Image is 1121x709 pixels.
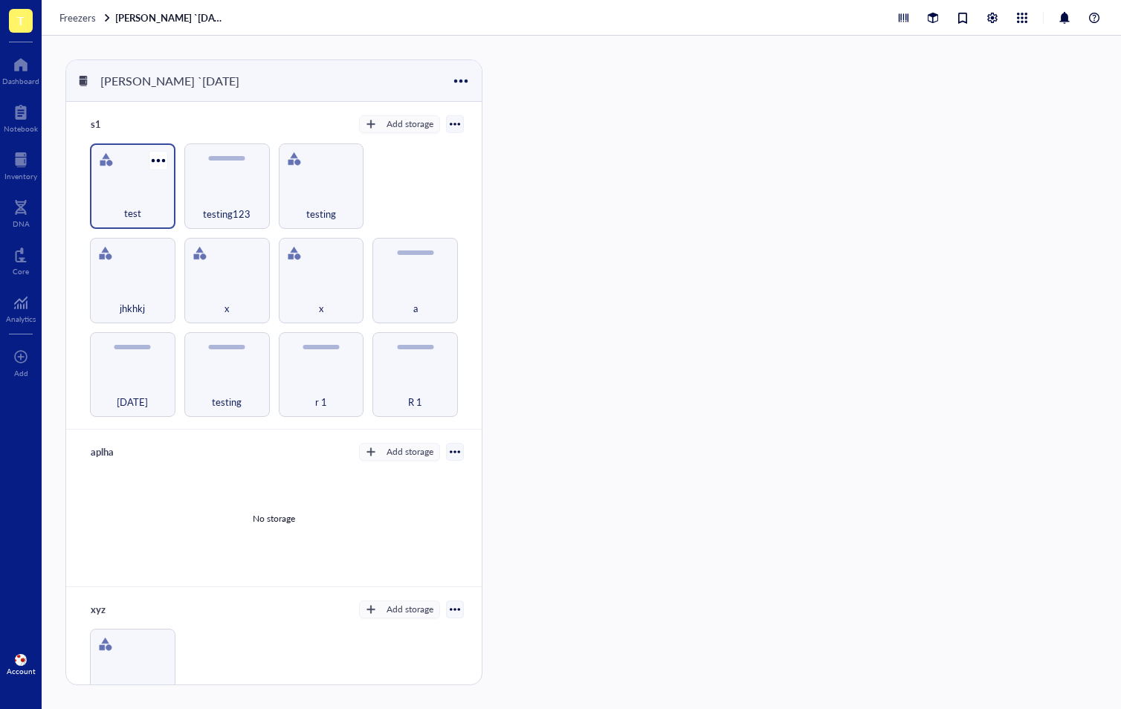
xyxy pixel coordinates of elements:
div: Add [14,369,28,378]
div: Analytics [6,314,36,323]
span: T [17,11,25,30]
span: testing [306,206,336,222]
div: Add storage [387,445,433,459]
div: Add storage [387,603,433,616]
div: aplha [84,441,173,462]
button: Add storage [359,600,440,618]
a: Core [13,243,29,276]
a: Inventory [4,148,37,181]
div: xyz [84,599,173,620]
div: Account [7,667,36,676]
button: Add storage [359,443,440,461]
span: test [124,205,141,221]
a: DNA [13,195,30,228]
span: x [319,300,323,317]
a: Analytics [6,291,36,323]
a: [PERSON_NAME] `[DATE] [115,11,227,25]
div: [PERSON_NAME] `[DATE] [94,68,246,94]
a: Dashboard [2,53,39,85]
a: Freezers [59,11,112,25]
span: a [413,300,418,317]
span: x [224,300,229,317]
div: Inventory [4,172,37,181]
span: jhkhkj [120,300,145,317]
div: s1 [84,114,173,135]
a: Notebook [4,100,38,133]
span: [DATE] [117,394,148,410]
span: testing123 [203,206,251,222]
div: Dashboard [2,77,39,85]
div: Add storage [387,117,433,131]
span: Freezers [59,10,96,25]
img: 0d38a47e-085d-4ae2-a406-c371b58e94d9.jpeg [15,654,27,666]
div: Core [13,267,29,276]
span: testing [212,394,242,410]
span: r 1 [315,394,327,410]
div: Notebook [4,124,38,133]
button: Add storage [359,115,440,133]
span: R 1 [408,394,422,410]
div: No storage [253,512,295,525]
div: DNA [13,219,30,228]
